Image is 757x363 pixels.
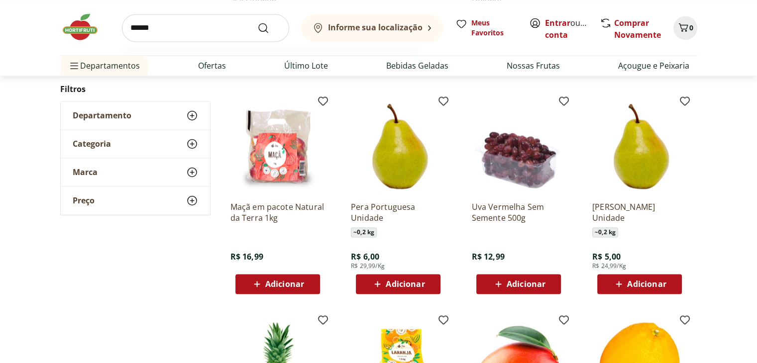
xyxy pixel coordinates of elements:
[351,201,445,223] a: Pera Portuguesa Unidade
[68,54,140,78] span: Departamentos
[351,262,385,270] span: R$ 29,99/Kg
[592,262,626,270] span: R$ 24,99/Kg
[61,159,210,186] button: Marca
[351,99,445,193] img: Pera Portuguesa Unidade
[73,139,111,149] span: Categoria
[471,251,504,262] span: R$ 12,99
[689,23,693,32] span: 0
[301,14,443,42] button: Informe sua localização
[545,17,589,41] span: ou
[284,60,328,72] a: Último Lote
[627,280,666,288] span: Adicionar
[386,60,448,72] a: Bebidas Geladas
[507,280,545,288] span: Adicionar
[61,187,210,215] button: Preço
[265,280,304,288] span: Adicionar
[73,111,131,121] span: Departamento
[618,60,689,72] a: Açougue e Peixaria
[545,17,600,40] a: Criar conta
[471,201,566,223] a: Uva Vermelha Sem Semente 500g
[351,251,379,262] span: R$ 6,00
[68,54,80,78] button: Menu
[597,274,682,294] button: Adicionar
[614,17,661,40] a: Comprar Novamente
[230,99,325,193] img: Maçã em pacote Natural da Terra 1kg
[198,60,226,72] a: Ofertas
[386,280,425,288] span: Adicionar
[476,274,561,294] button: Adicionar
[351,227,377,237] span: ~ 0,2 kg
[230,201,325,223] a: Maçã em pacote Natural da Terra 1kg
[235,274,320,294] button: Adicionar
[257,22,281,34] button: Submit Search
[230,251,263,262] span: R$ 16,99
[592,251,621,262] span: R$ 5,00
[61,102,210,130] button: Departamento
[507,60,560,72] a: Nossas Frutas
[60,12,110,42] img: Hortifruti
[73,168,98,178] span: Marca
[455,18,517,38] a: Meus Favoritos
[471,99,566,193] img: Uva Vermelha Sem Semente 500g
[61,130,210,158] button: Categoria
[328,22,423,33] b: Informe sua localização
[60,80,211,99] h2: Filtros
[673,16,697,40] button: Carrinho
[356,274,440,294] button: Adicionar
[592,99,687,193] img: Pera Williams Unidade
[73,196,95,206] span: Preço
[122,14,289,42] input: search
[592,201,687,223] a: [PERSON_NAME] Unidade
[545,17,570,28] a: Entrar
[471,18,517,38] span: Meus Favoritos
[592,227,618,237] span: ~ 0,2 kg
